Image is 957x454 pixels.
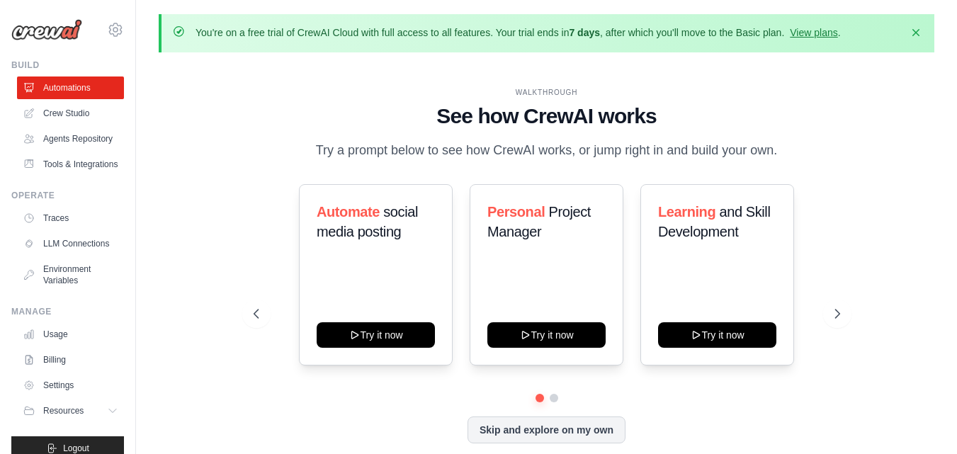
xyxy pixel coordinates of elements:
[254,87,840,98] div: WALKTHROUGH
[17,232,124,255] a: LLM Connections
[468,416,625,443] button: Skip and explore on my own
[254,103,840,129] h1: See how CrewAI works
[658,204,715,220] span: Learning
[17,76,124,99] a: Automations
[317,322,435,348] button: Try it now
[11,306,124,317] div: Manage
[17,348,124,371] a: Billing
[17,399,124,422] button: Resources
[63,443,89,454] span: Logout
[17,258,124,292] a: Environment Variables
[17,102,124,125] a: Crew Studio
[17,153,124,176] a: Tools & Integrations
[17,323,124,346] a: Usage
[658,322,776,348] button: Try it now
[17,374,124,397] a: Settings
[17,127,124,150] a: Agents Repository
[196,25,841,40] p: You're on a free trial of CrewAI Cloud with full access to all features. Your trial ends in , aft...
[790,27,837,38] a: View plans
[43,405,84,416] span: Resources
[11,190,124,201] div: Operate
[309,140,785,161] p: Try a prompt below to see how CrewAI works, or jump right in and build your own.
[17,207,124,229] a: Traces
[658,204,770,239] span: and Skill Development
[487,204,591,239] span: Project Manager
[886,386,957,454] iframe: Chat Widget
[11,19,82,40] img: Logo
[317,204,380,220] span: Automate
[487,322,606,348] button: Try it now
[317,204,418,239] span: social media posting
[569,27,600,38] strong: 7 days
[11,59,124,71] div: Build
[487,204,545,220] span: Personal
